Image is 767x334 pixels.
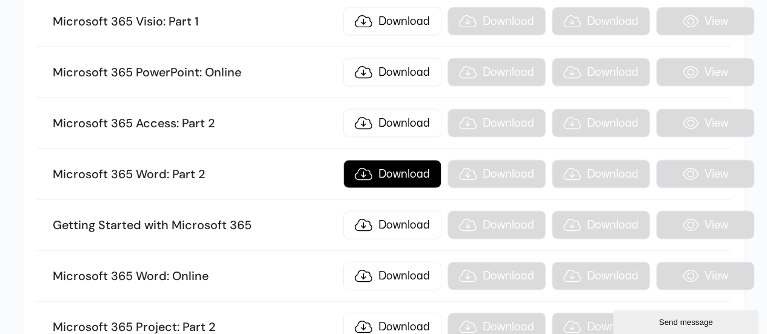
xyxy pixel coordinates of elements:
[343,211,441,239] a: Download
[343,109,441,138] a: Download
[53,167,337,182] h3: Microsoft 365 Word: Part 2
[53,218,337,233] h3: Getting Started with Microsoft 365
[343,262,441,290] a: Download
[343,7,441,36] a: Download
[53,116,337,132] h3: Microsoft 365 Access: Part 2
[53,269,337,284] h3: Microsoft 365 Word: Online
[343,160,441,189] a: Download
[53,14,337,30] h3: Microsoft 365 Visio: Part 1
[343,58,441,87] a: Download
[53,65,337,81] h3: Microsoft 365 PowerPoint: Online
[613,307,761,334] iframe: chat widget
